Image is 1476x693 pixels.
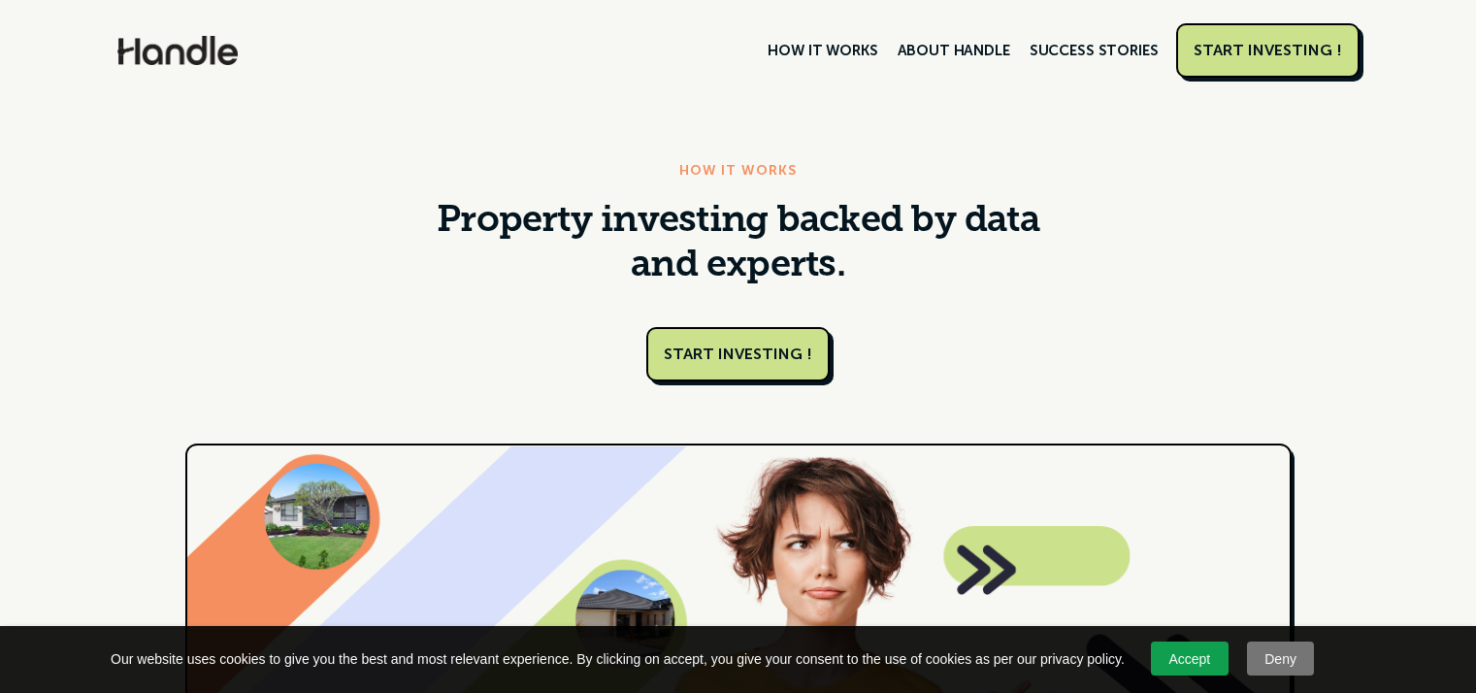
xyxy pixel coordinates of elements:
[758,34,887,67] a: HOW IT WORKS
[1247,642,1315,676] a: Deny
[1194,41,1342,60] div: START INVESTING !
[111,649,1125,669] span: Our website uses cookies to give you the best and most relevant experience. By clicking on accept...
[646,327,830,381] a: START INVESTING !
[679,159,797,182] div: HOW IT WORKS
[888,34,1020,67] a: ABOUT HANDLE
[1020,34,1168,67] a: SUCCESS STORIES
[1151,642,1229,676] a: Accept
[1176,23,1360,78] a: START INVESTING !
[433,200,1044,288] h1: Property investing backed by data and experts.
